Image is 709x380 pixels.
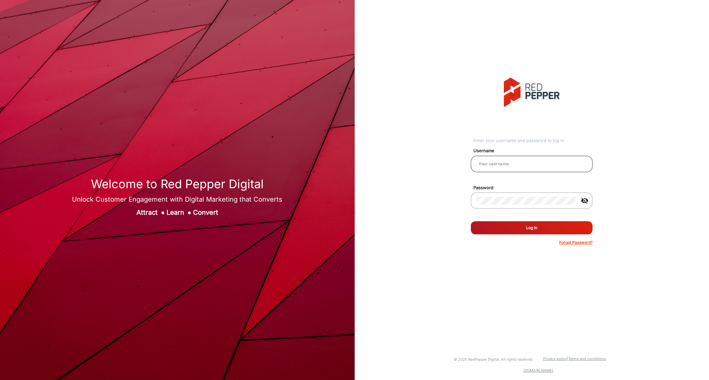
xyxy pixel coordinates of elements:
[187,208,191,216] span: ●
[567,356,568,361] a: |
[454,357,533,362] small: © 2025 RedPepper Digital. All rights reserved.
[469,148,600,154] mat-label: Username
[72,177,282,191] h1: Welcome to Red Pepper Digital
[559,240,593,245] p: Forgot Password?
[72,208,282,217] div: Attract Learn Convert
[504,78,559,107] img: vmg-logo
[473,137,593,144] div: Enter your username and password to log in
[72,194,282,204] div: Unlock Customer Engagement with Digital Marketing that Converts
[568,356,606,361] a: Terms and conditions
[469,185,600,191] mat-label: Password
[471,221,593,234] button: Log In
[577,197,593,205] mat-icon: visibility_off
[476,160,587,168] input: Your username
[161,208,165,216] span: ●
[543,356,567,361] a: Privacy policy
[523,368,553,373] a: [DOMAIN_NAME]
